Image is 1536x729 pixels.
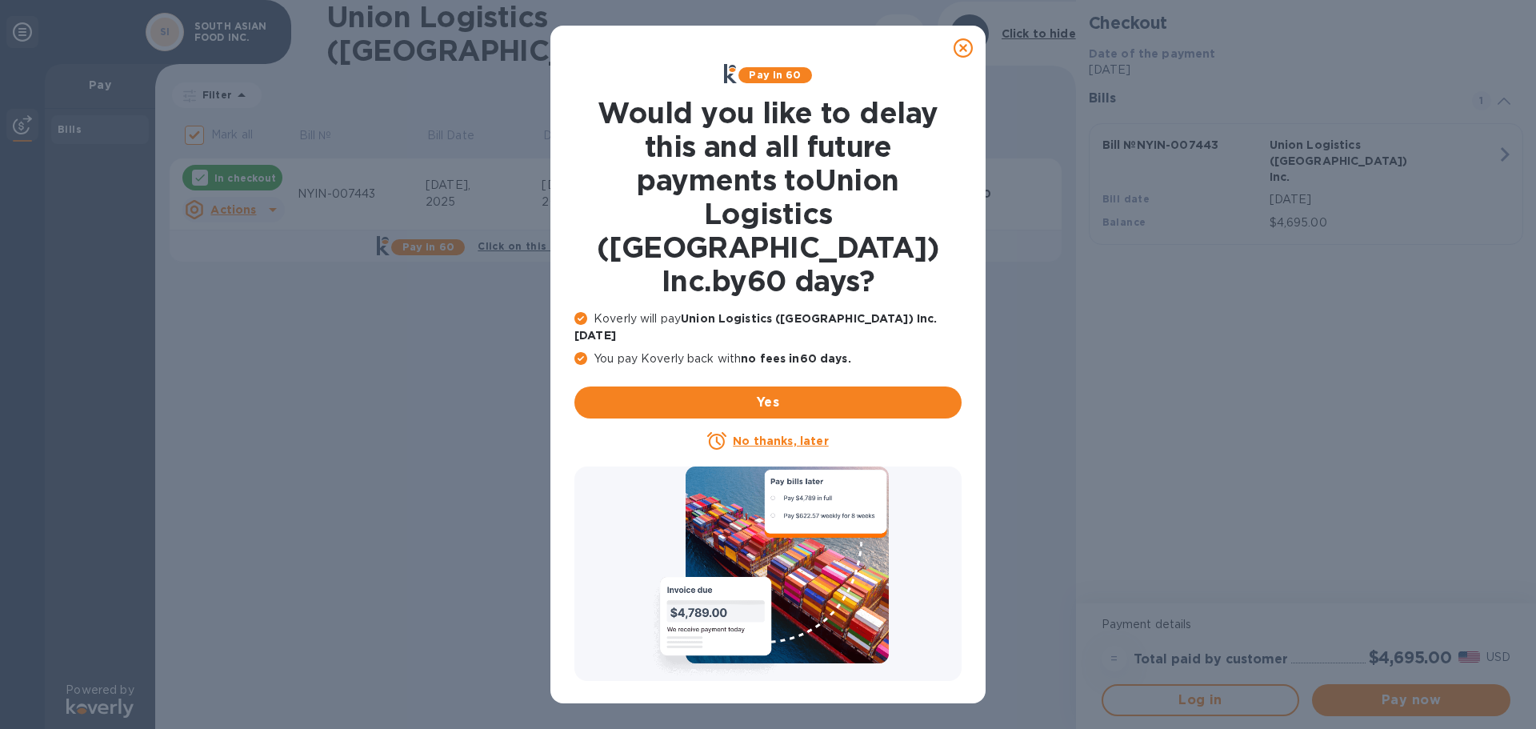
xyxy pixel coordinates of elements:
[574,310,962,344] p: Koverly will pay
[574,96,962,298] h1: Would you like to delay this and all future payments to Union Logistics ([GEOGRAPHIC_DATA]) Inc. ...
[741,352,850,365] b: no fees in 60 days .
[574,350,962,367] p: You pay Koverly back with
[733,435,828,447] u: No thanks, later
[574,387,962,419] button: Yes
[749,69,801,81] b: Pay in 60
[587,393,949,412] span: Yes
[574,312,937,342] b: Union Logistics ([GEOGRAPHIC_DATA]) Inc. [DATE]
